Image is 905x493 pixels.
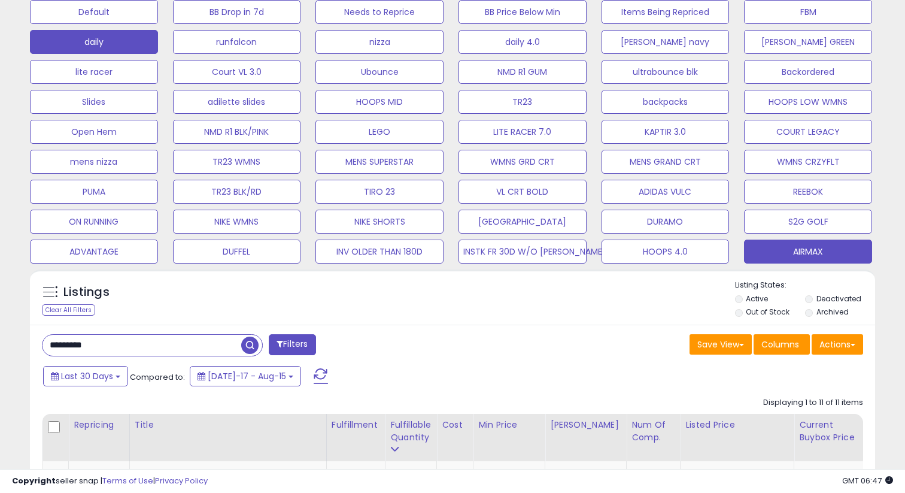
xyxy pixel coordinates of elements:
button: KAPTIR 3.0 [602,120,730,144]
button: HOOPS LOW WMNS [744,90,872,114]
button: Save View [690,334,752,355]
div: Displaying 1 to 11 of 11 items [763,397,863,409]
button: WMNS CRZYFLT [744,150,872,174]
button: Slides [30,90,158,114]
button: ON RUNNING [30,210,158,234]
span: Compared to: [130,371,185,383]
button: daily [30,30,158,54]
button: Last 30 Days [43,366,128,386]
button: Open Hem [30,120,158,144]
button: WMNS GRD CRT [458,150,587,174]
div: Fulfillment [332,419,380,431]
button: LITE RACER 7.0 [458,120,587,144]
button: REEBOK [744,180,872,204]
button: LEGO [315,120,444,144]
p: Listing States: [735,280,876,291]
button: NIKE SHORTS [315,210,444,234]
div: Cost [442,419,468,431]
button: Ubounce [315,60,444,84]
button: [PERSON_NAME] navy [602,30,730,54]
label: Out of Stock [746,307,789,317]
button: TR23 [458,90,587,114]
button: Actions [812,334,863,355]
button: runfalcon [173,30,301,54]
h5: Listings [63,284,110,301]
div: Title [135,419,321,431]
button: lite racer [30,60,158,84]
button: nizza [315,30,444,54]
button: NIKE WMNS [173,210,301,234]
button: TR23 BLK/RD [173,180,301,204]
button: VL CRT BOLD [458,180,587,204]
button: ADIDAS VULC [602,180,730,204]
div: Repricing [74,419,124,431]
strong: Copyright [12,475,56,486]
button: mens nizza [30,150,158,174]
span: Columns [761,338,799,350]
button: MENS GRAND CRT [602,150,730,174]
button: Court VL 3.0 [173,60,301,84]
a: Privacy Policy [155,475,208,486]
button: [PERSON_NAME] GREEN [744,30,872,54]
div: Clear All Filters [42,304,95,316]
div: Fulfillable Quantity [390,419,432,444]
button: TR23 WMNS [173,150,301,174]
button: COURT LEGACY [744,120,872,144]
a: Terms of Use [102,475,153,486]
button: Backordered [744,60,872,84]
button: MENS SUPERSTAR [315,150,444,174]
div: seller snap | | [12,476,208,487]
button: S2G GOLF [744,210,872,234]
div: [PERSON_NAME] [550,419,621,431]
button: HOOPS MID [315,90,444,114]
button: backpacks [602,90,730,114]
button: NMD R1 GUM [458,60,587,84]
button: ultrabounce blk [602,60,730,84]
span: Last 30 Days [61,370,113,382]
span: [DATE]-17 - Aug-15 [208,370,286,382]
button: HOOPS 4.0 [602,240,730,264]
button: [GEOGRAPHIC_DATA] [458,210,587,234]
div: Min Price [478,419,540,431]
button: daily 4.0 [458,30,587,54]
label: Active [746,294,768,304]
label: Deactivated [816,294,861,304]
button: NMD R1 BLK/PINK [173,120,301,144]
button: PUMA [30,180,158,204]
button: AIRMAX [744,240,872,264]
button: TIRO 23 [315,180,444,204]
div: Num of Comp. [631,419,675,444]
button: DUFFEL [173,240,301,264]
button: Columns [754,334,810,355]
div: Current Buybox Price [799,419,861,444]
button: INV OLDER THAN 180D [315,240,444,264]
span: 2025-09-18 06:47 GMT [842,475,893,486]
div: Listed Price [685,419,789,431]
label: Archived [816,307,849,317]
button: [DATE]-17 - Aug-15 [190,366,301,386]
button: ADVANTAGE [30,240,158,264]
button: adilette slides [173,90,301,114]
button: Filters [269,334,315,355]
button: DURAMO [602,210,730,234]
button: INSTK FR 30D W/O [PERSON_NAME] [458,240,587,264]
